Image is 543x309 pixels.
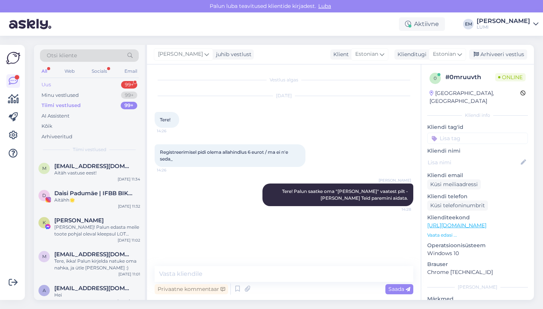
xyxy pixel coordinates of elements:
[54,251,133,258] span: mariliiskuusik52@gmail.com
[117,298,140,304] div: [DATE] 11:00
[42,193,46,198] span: D
[54,163,133,170] span: mariliiskuusik52@gmail.com
[121,81,137,89] div: 99+
[160,149,289,162] span: Registreerimisel pidi olema allahindlus 6 eurot / ma ei n'e seda_
[43,220,46,225] span: K
[477,18,538,30] a: [PERSON_NAME]LUMI
[47,52,77,60] span: Otsi kliente
[123,66,139,76] div: Email
[469,49,527,60] div: Arhiveeri vestlus
[41,122,52,130] div: Kõik
[427,242,528,249] p: Operatsioonisüsteem
[121,102,137,109] div: 99+
[427,249,528,257] p: Windows 10
[118,271,140,277] div: [DATE] 11:01
[445,73,495,82] div: # 0mruuvth
[73,146,106,153] span: Tiimi vestlused
[63,66,76,76] div: Web
[477,18,530,24] div: [PERSON_NAME]
[429,89,520,105] div: [GEOGRAPHIC_DATA], [GEOGRAPHIC_DATA]
[427,179,481,190] div: Küsi meiliaadressi
[90,66,109,76] div: Socials
[160,117,170,122] span: Tere!
[379,177,411,183] span: [PERSON_NAME]
[427,133,528,144] input: Lisa tag
[399,17,445,31] div: Aktiivne
[427,193,528,200] p: Kliendi telefon
[121,92,137,99] div: 99+
[54,285,133,292] span: anet.polismae@gmail.com
[388,286,410,292] span: Saada
[6,51,20,65] img: Askly Logo
[41,112,69,120] div: AI Assistent
[427,123,528,131] p: Kliendi tag'id
[118,237,140,243] div: [DATE] 11:02
[383,207,411,212] span: 14:28
[355,50,378,58] span: Estonian
[433,50,456,58] span: Estonian
[41,133,72,141] div: Arhiveeritud
[427,260,528,268] p: Brauser
[427,171,528,179] p: Kliendi email
[54,292,140,298] div: Hei
[155,284,228,294] div: Privaatne kommentaar
[42,254,46,259] span: m
[41,81,51,89] div: Uus
[427,222,486,229] a: [URL][DOMAIN_NAME]
[40,66,49,76] div: All
[158,50,203,58] span: [PERSON_NAME]
[434,75,437,81] span: 0
[213,50,252,58] div: juhib vestlust
[282,188,409,201] span: Tere! Palun saatke oma "[PERSON_NAME]" vaatest pilt - [PERSON_NAME] Teid paremini aidata.
[54,170,140,176] div: Aitäh vastuse eest!
[427,295,528,303] p: Märkmed
[157,128,185,134] span: 14:26
[427,268,528,276] p: Chrome [TECHNICAL_ID]
[427,200,488,211] div: Küsi telefoninumbrit
[427,147,528,155] p: Kliendi nimi
[155,76,413,83] div: Vestlus algas
[495,73,526,81] span: Online
[54,190,133,197] span: Daisi Padumäe | IFBB BIKINI 🇪🇪
[157,167,185,173] span: 14:26
[118,176,140,182] div: [DATE] 11:34
[41,102,81,109] div: Tiimi vestlused
[118,203,140,209] div: [DATE] 11:32
[463,19,474,29] div: EM
[427,214,528,222] p: Klienditeekond
[54,258,140,271] div: Tere, ikka! Palun kirjelda natuke oma nahka, ja ütle [PERSON_NAME] :)
[477,24,530,30] div: LUMI
[316,3,333,9] span: Luba
[427,112,528,119] div: Kliendi info
[54,224,140,237] div: [PERSON_NAME]! Palun edasta meile toote pohjal oleval kleepsul LOT number ja void panna ka oma pa...
[428,158,519,167] input: Lisa nimi
[42,165,46,171] span: m
[41,92,79,99] div: Minu vestlused
[43,288,46,293] span: a
[330,50,349,58] div: Klient
[427,232,528,239] p: Vaata edasi ...
[54,197,140,203] div: Aitähh🌟
[394,50,426,58] div: Klienditugi
[427,284,528,291] div: [PERSON_NAME]
[54,217,104,224] span: Katrin Salei
[155,92,413,99] div: [DATE]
